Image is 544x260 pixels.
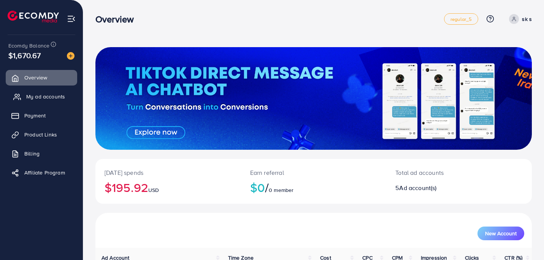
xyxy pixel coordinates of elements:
[506,14,532,24] a: sk s
[148,186,159,194] span: USD
[26,93,65,100] span: My ad accounts
[6,108,77,123] a: Payment
[24,150,40,157] span: Billing
[8,11,59,22] img: logo
[265,179,269,196] span: /
[485,231,517,236] span: New Account
[477,227,524,240] button: New Account
[6,146,77,161] a: Billing
[8,42,49,49] span: Ecomdy Balance
[269,186,293,194] span: 0 member
[450,17,472,22] span: regular_5
[67,14,76,23] img: menu
[24,74,47,81] span: Overview
[522,14,532,24] p: sk s
[395,184,486,192] h2: 5
[24,112,46,119] span: Payment
[444,13,478,25] a: regular_5
[399,184,436,192] span: Ad account(s)
[8,50,41,61] span: $1,670.67
[24,169,65,176] span: Affiliate Program
[105,180,232,195] h2: $195.92
[395,168,486,177] p: Total ad accounts
[6,127,77,142] a: Product Links
[24,131,57,138] span: Product Links
[6,70,77,85] a: Overview
[6,89,77,104] a: My ad accounts
[67,52,75,60] img: image
[6,165,77,180] a: Affiliate Program
[95,14,140,25] h3: Overview
[105,168,232,177] p: [DATE] spends
[250,180,377,195] h2: $0
[250,168,377,177] p: Earn referral
[512,226,538,254] iframe: Chat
